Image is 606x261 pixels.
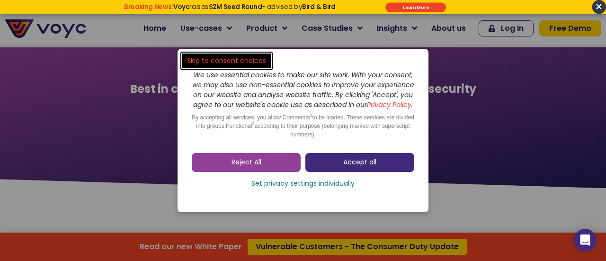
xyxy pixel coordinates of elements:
span: Set privacy settings individually [251,179,355,189]
i: We use essential cookies to make our site work. With your consent, we may also use non-essential ... [192,70,414,109]
a: Skip to consent choices [182,54,271,68]
sup: 2 [310,113,312,117]
span: Phone [123,38,147,49]
a: Set privacy settings individually [192,177,414,191]
span: By accepting all services, you allow Comments to be loaded. These services are divided into group... [192,114,414,138]
sup: 2 [252,121,254,126]
a: Privacy Policy [367,100,411,109]
span: Reject All [232,158,261,167]
span: Accept all [343,158,376,167]
a: Reject All [192,153,301,172]
span: Job title [123,77,155,88]
a: Accept all [305,153,414,172]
